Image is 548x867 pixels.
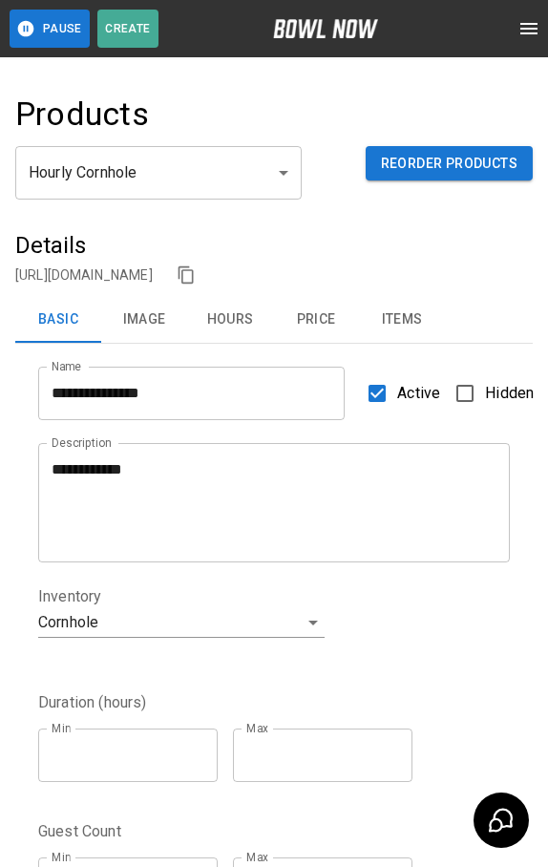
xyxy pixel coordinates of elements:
[273,19,378,38] img: logo
[397,382,440,405] span: Active
[15,230,533,261] h5: Details
[97,10,158,48] button: Create
[15,267,153,283] a: [URL][DOMAIN_NAME]
[38,585,101,607] legend: Inventory
[273,297,359,343] button: Price
[38,820,121,842] legend: Guest Count
[445,373,534,413] label: Hidden products will not be visible to customers. You can still create and use them for bookings.
[510,10,548,48] button: open drawer
[359,297,445,343] button: Items
[10,10,90,48] button: Pause
[38,607,325,638] div: Cornhole
[15,146,302,200] div: Hourly Cornhole
[101,297,187,343] button: Image
[366,146,533,181] button: Reorder Products
[15,297,101,343] button: Basic
[15,95,149,135] h4: Products
[172,261,200,289] button: copy link
[15,297,533,343] div: basic tabs example
[38,691,146,713] legend: Duration (hours)
[485,382,534,405] span: Hidden
[187,297,273,343] button: Hours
